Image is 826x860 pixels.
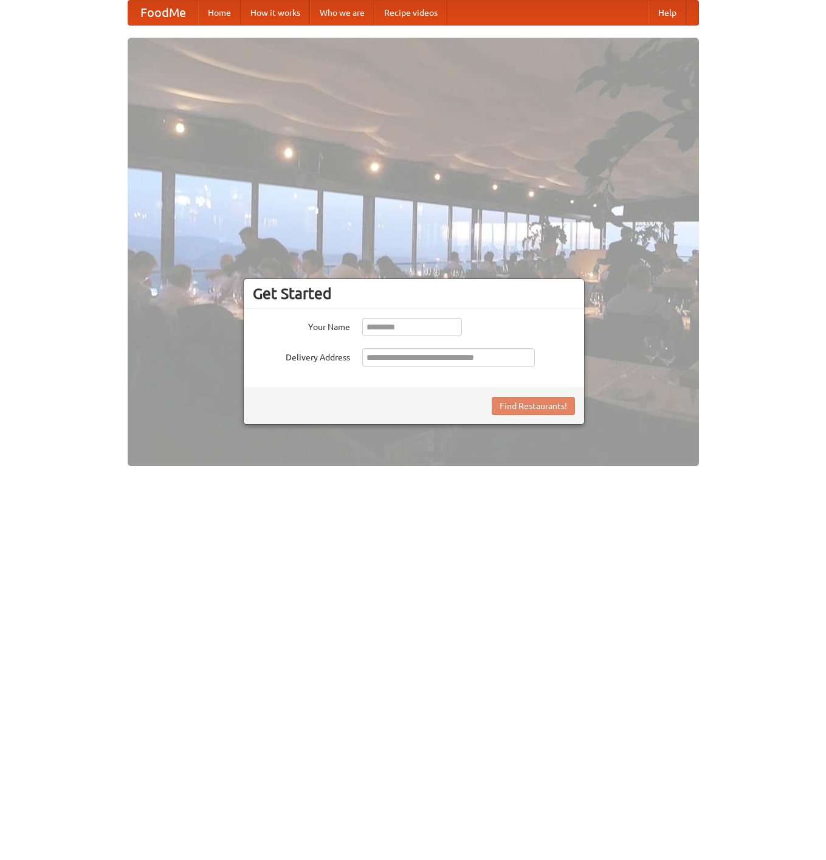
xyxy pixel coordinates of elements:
[241,1,310,25] a: How it works
[374,1,447,25] a: Recipe videos
[253,284,575,303] h3: Get Started
[310,1,374,25] a: Who we are
[253,318,350,333] label: Your Name
[649,1,686,25] a: Help
[492,397,575,415] button: Find Restaurants!
[128,1,198,25] a: FoodMe
[253,348,350,363] label: Delivery Address
[198,1,241,25] a: Home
